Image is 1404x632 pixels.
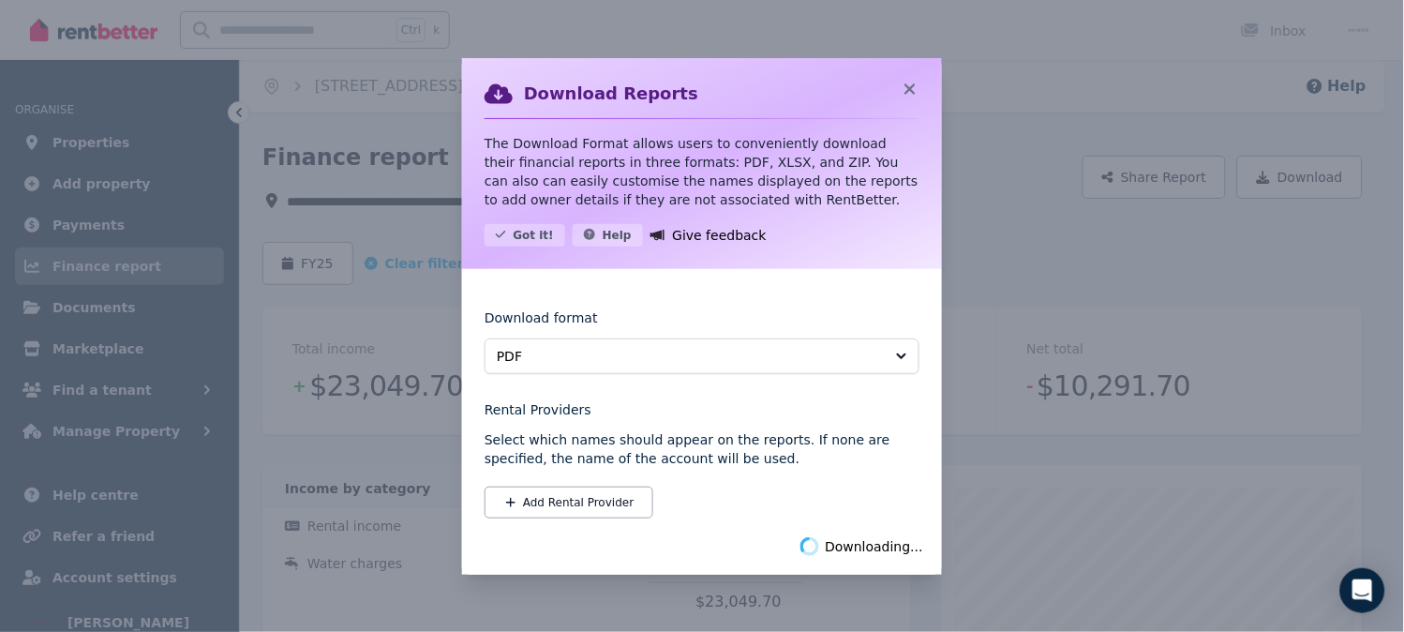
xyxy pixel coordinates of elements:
button: PDF [485,339,919,374]
button: Got it! [485,224,565,247]
button: Help [573,224,643,247]
span: Downloading... [825,537,923,556]
legend: Rental Providers [485,400,919,419]
p: Select which names should appear on the reports. If none are specified, the name of the account w... [485,430,919,468]
h2: Download Reports [524,81,698,107]
div: Open Intercom Messenger [1340,568,1385,613]
label: Download format [485,308,598,339]
a: Give feedback [650,224,767,247]
span: PDF [497,347,881,366]
p: The Download Format allows users to conveniently download their financial reports in three format... [485,134,919,209]
button: Add Rental Provider [485,487,653,519]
